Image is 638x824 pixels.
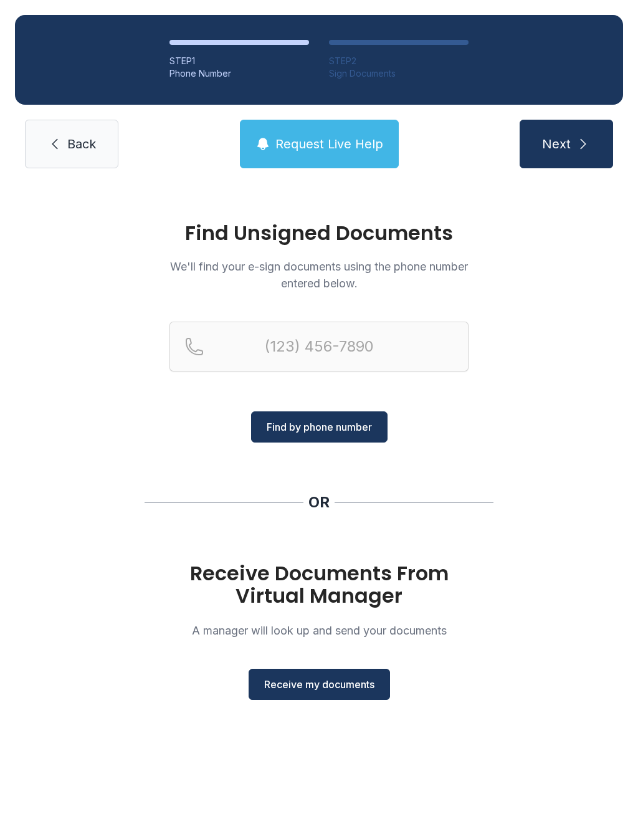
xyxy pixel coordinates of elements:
p: A manager will look up and send your documents [169,622,469,639]
div: STEP 1 [169,55,309,67]
div: Sign Documents [329,67,469,80]
div: STEP 2 [329,55,469,67]
span: Request Live Help [275,135,383,153]
p: We'll find your e-sign documents using the phone number entered below. [169,258,469,292]
h1: Receive Documents From Virtual Manager [169,562,469,607]
span: Back [67,135,96,153]
input: Reservation phone number [169,322,469,371]
h1: Find Unsigned Documents [169,223,469,243]
span: Next [542,135,571,153]
span: Find by phone number [267,419,372,434]
span: Receive my documents [264,677,374,692]
div: Phone Number [169,67,309,80]
div: OR [308,492,330,512]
